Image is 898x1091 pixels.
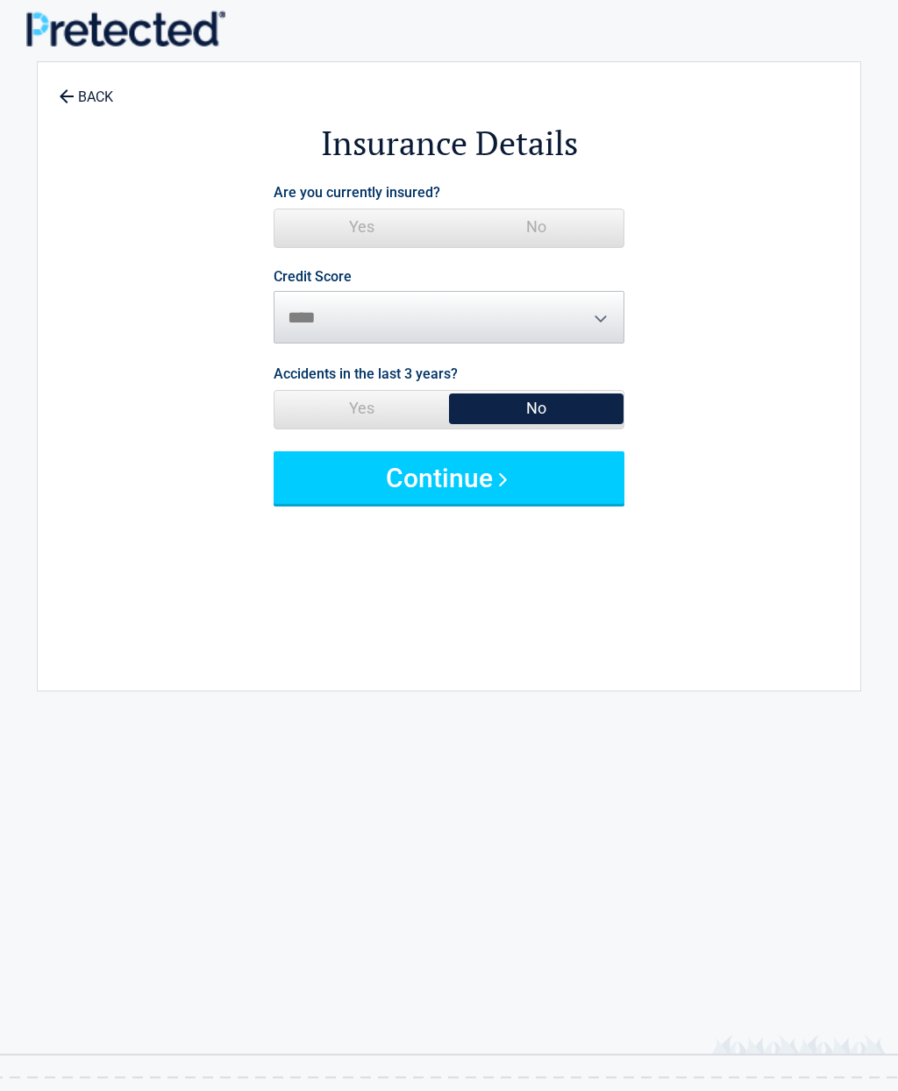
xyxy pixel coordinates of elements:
img: Main Logo [26,11,225,46]
button: Continue [274,451,624,504]
h2: Insurance Details [134,121,764,166]
a: BACK [55,74,117,104]
label: Credit Score [274,270,352,284]
label: Are you currently insured? [274,181,440,204]
span: Yes [274,391,449,426]
span: No [449,391,624,426]
label: Accidents in the last 3 years? [274,362,458,386]
span: Yes [274,209,449,244]
span: No [449,209,624,244]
